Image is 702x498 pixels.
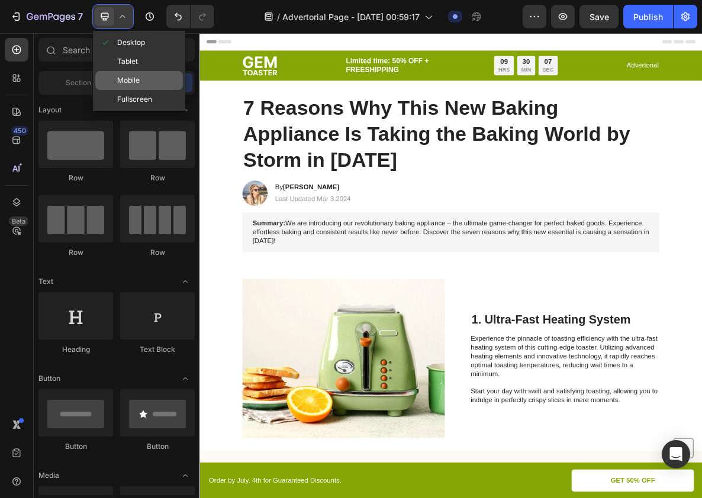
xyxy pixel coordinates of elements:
[176,101,195,119] span: Toggle open
[176,369,195,388] span: Toggle open
[454,34,468,47] div: 30
[484,47,500,57] p: SEC
[118,212,197,222] strong: [PERSON_NAME]
[282,11,420,23] span: Advertorial Page - [DATE] 00:59:17
[38,247,113,258] div: Row
[120,441,195,452] div: Button
[199,33,702,498] iframe: Design area
[176,466,195,485] span: Toggle open
[38,344,113,355] div: Heading
[120,173,195,183] div: Row
[176,272,195,291] span: Toggle open
[117,56,138,67] span: Tablet
[117,37,145,48] span: Desktop
[166,5,214,28] div: Undo/Redo
[60,208,96,244] img: gempages_432750572815254551-0dd52757-f501-4f5a-9003-85088b00a725.webp
[117,93,152,105] span: Fullscreen
[66,77,91,88] span: Section
[590,12,609,22] span: Save
[623,5,673,28] button: Publish
[75,263,636,299] p: We are introducing our revolutionary baking appliance – the ultimate game-changer for perfect bak...
[78,9,83,24] p: 7
[38,173,113,183] div: Row
[604,40,649,52] p: Advertorial
[454,47,468,57] p: MIN
[422,47,438,57] p: HRS
[38,105,62,115] span: Layout
[38,276,53,287] span: Text
[117,75,140,86] span: Mobile
[422,34,438,47] div: 09
[38,441,113,452] div: Button
[120,247,195,258] div: Row
[105,211,215,225] h2: By
[9,216,28,226] div: Beta
[383,393,650,416] h2: 1. Ultra-Fast Heating System
[5,5,88,28] button: 7
[60,86,650,199] h1: 7 Reasons Why This New Baking Appliance Is Taking the Baking World by Storm in [DATE]
[11,126,28,135] div: 450
[120,344,195,355] div: Text Block
[662,440,690,468] div: Open Intercom Messenger
[107,228,214,241] p: Last Updated Mar 3.2024
[75,263,121,273] strong: Summary:
[579,5,619,28] button: Save
[277,11,280,23] span: /
[38,470,59,481] span: Media
[484,34,500,47] div: 07
[38,373,60,384] span: Button
[633,11,663,23] div: Publish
